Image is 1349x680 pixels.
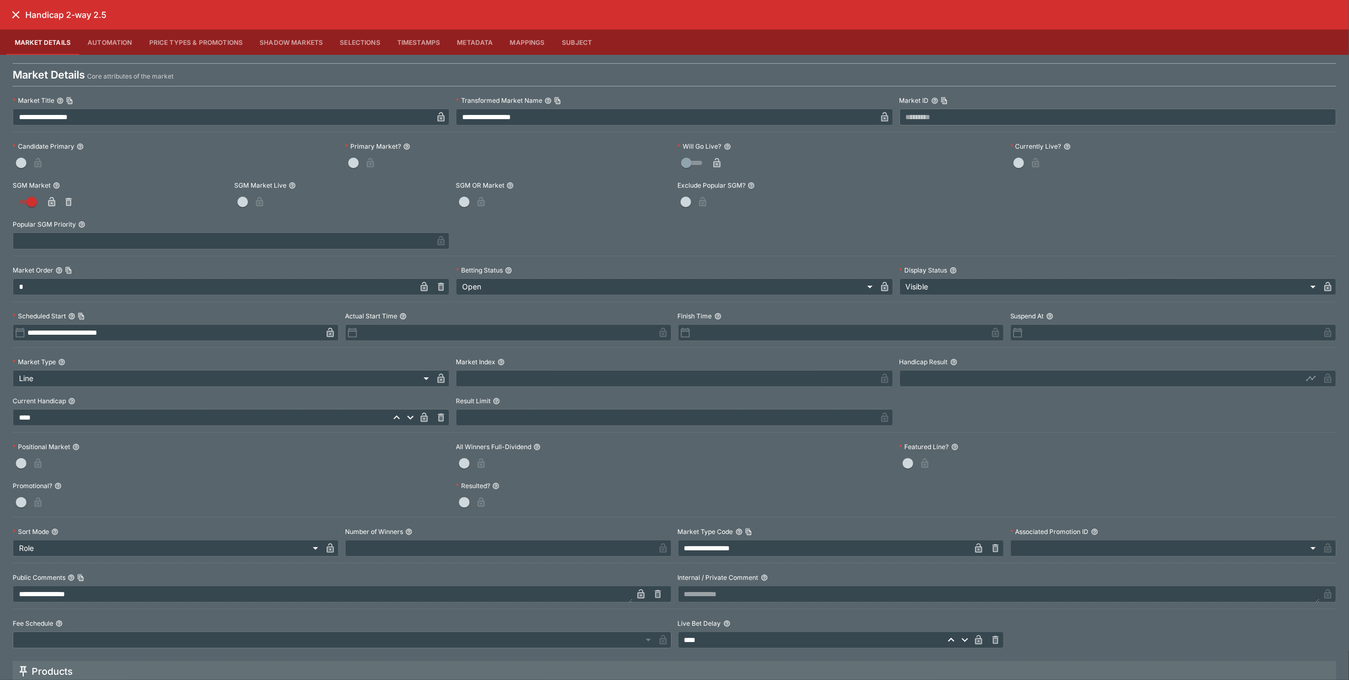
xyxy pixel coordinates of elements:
[544,97,552,104] button: Transformed Market NameCopy To Clipboard
[678,312,712,320] p: Finish Time
[505,267,512,274] button: Betting Status
[714,313,722,320] button: Finish Time
[678,527,733,536] p: Market Type Code
[13,442,70,451] p: Positional Market
[6,30,79,55] button: Market Details
[13,540,322,557] div: Role
[13,312,66,320] p: Scheduled Start
[900,278,1319,295] div: Visible
[56,97,64,104] button: Market TitleCopy To Clipboard
[748,182,755,189] button: Exclude Popular SGM?
[900,266,948,275] p: Display Status
[6,5,25,24] button: close
[32,665,73,677] h5: Products
[78,221,85,228] button: Popular SGM Priority
[25,9,107,21] h6: Handicap 2-way 2.5
[456,396,491,405] p: Result Limit
[900,96,929,105] p: Market ID
[13,181,51,190] p: SGM Market
[554,97,561,104] button: Copy To Clipboard
[456,96,542,105] p: Transformed Market Name
[456,278,876,295] div: Open
[13,370,433,387] div: Line
[65,267,72,274] button: Copy To Clipboard
[55,267,63,274] button: Market OrderCopy To Clipboard
[345,312,397,320] p: Actual Start Time
[493,397,500,405] button: Result Limit
[506,182,514,189] button: SGM OR Market
[553,30,601,55] button: Subject
[13,619,53,628] p: Fee Schedule
[456,266,503,275] p: Betting Status
[456,181,504,190] p: SGM OR Market
[13,220,76,229] p: Popular SGM Priority
[405,528,413,536] button: Number of Winners
[900,442,949,451] p: Featured Line?
[13,96,54,105] p: Market Title
[13,396,66,405] p: Current Handicap
[456,481,490,490] p: Resulted?
[931,97,939,104] button: Market IDCopy To Clipboard
[54,482,62,490] button: Promotional?
[533,443,541,451] button: All Winners Full-Dividend
[678,619,721,628] p: Live Bet Delay
[456,357,495,366] p: Market Index
[58,358,65,366] button: Market Type
[13,481,52,490] p: Promotional?
[289,182,296,189] button: SGM Market Live
[1010,142,1061,151] p: Currently Live?
[76,143,84,150] button: Candidate Primary
[1046,313,1054,320] button: Suspend At
[677,181,745,190] p: Exclude Popular SGM?
[53,182,60,189] button: SGM Market
[331,30,389,55] button: Selections
[502,30,553,55] button: Mappings
[345,142,401,151] p: Primary Market?
[13,266,53,275] p: Market Order
[497,358,505,366] button: Market Index
[1010,527,1089,536] p: Associated Promotion ID
[900,357,948,366] p: Handicap Result
[13,527,49,536] p: Sort Mode
[761,574,768,581] button: Internal / Private Comment
[1010,312,1044,320] p: Suspend At
[68,397,75,405] button: Current Handicap
[448,30,501,55] button: Metadata
[251,30,331,55] button: Shadow Markets
[724,143,731,150] button: Will Go Live?
[723,620,731,627] button: Live Bet Delay
[389,30,449,55] button: Timestamps
[345,527,403,536] p: Number of Winners
[951,443,959,451] button: Featured Line?
[87,71,174,82] p: Core attributes of the market
[13,357,56,366] p: Market Type
[13,142,74,151] p: Candidate Primary
[735,528,743,536] button: Market Type CodeCopy To Clipboard
[678,142,722,151] p: Will Go Live?
[55,620,63,627] button: Fee Schedule
[13,573,65,582] p: Public Comments
[66,97,73,104] button: Copy To Clipboard
[78,313,85,320] button: Copy To Clipboard
[68,574,75,581] button: Public CommentsCopy To Clipboard
[79,30,141,55] button: Automation
[492,482,500,490] button: Resulted?
[1064,143,1071,150] button: Currently Live?
[399,313,407,320] button: Actual Start Time
[234,181,286,190] p: SGM Market Live
[745,528,752,536] button: Copy To Clipboard
[68,313,75,320] button: Scheduled StartCopy To Clipboard
[950,267,957,274] button: Display Status
[950,358,958,366] button: Handicap Result
[403,143,410,150] button: Primary Market?
[51,528,59,536] button: Sort Mode
[1091,528,1098,536] button: Associated Promotion ID
[13,68,85,82] h4: Market Details
[678,573,759,582] p: Internal / Private Comment
[72,443,80,451] button: Positional Market
[456,442,531,451] p: All Winners Full-Dividend
[141,30,252,55] button: Price Types & Promotions
[941,97,948,104] button: Copy To Clipboard
[77,574,84,581] button: Copy To Clipboard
